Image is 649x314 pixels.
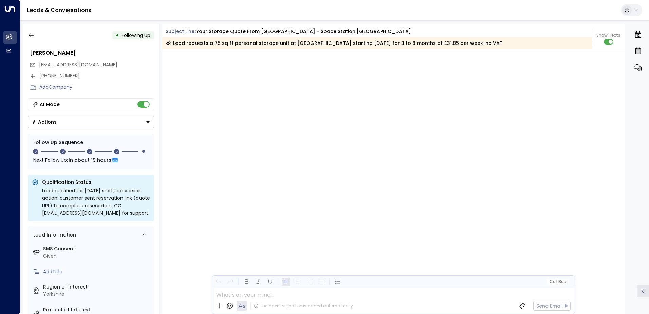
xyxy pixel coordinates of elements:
[166,40,503,47] div: Lead requests a 75 sq ft personal storage unit at [GEOGRAPHIC_DATA] starting [DATE] for 3 to 6 mo...
[43,245,151,252] label: SMS Consent
[43,252,151,260] div: Given
[214,278,223,286] button: Undo
[122,32,150,39] span: Following Up
[42,179,150,186] p: Qualification Status
[549,279,565,284] span: Cc Bcc
[596,32,620,38] span: Show Texts
[43,283,151,291] label: Region of Interest
[116,29,119,41] div: •
[33,139,149,146] div: Follow Up Sequence
[39,84,154,91] div: AddCompany
[556,279,557,284] span: |
[28,116,154,128] div: Button group with a nested menu
[546,279,568,285] button: Cc|Bcc
[166,28,196,35] span: Subject Line:
[39,72,154,80] div: [PHONE_NUMBER]
[43,306,151,313] label: Product of Interest
[226,278,235,286] button: Redo
[43,291,151,298] div: Yorkshire
[39,61,117,68] span: [EMAIL_ADDRESS][DOMAIN_NAME]
[30,49,154,57] div: [PERSON_NAME]
[39,61,117,68] span: ameliabrookpadgett@gmail.com
[31,231,76,239] div: Lead Information
[42,187,150,217] div: Lead qualified for [DATE] start; conversion action: customer sent reservation link (quote URL) to...
[28,116,154,128] button: Actions
[254,303,353,309] div: The agent signature is added automatically
[32,119,57,125] div: Actions
[196,28,411,35] div: Your storage quote from [GEOGRAPHIC_DATA] - Space Station [GEOGRAPHIC_DATA]
[43,268,151,275] div: AddTitle
[33,156,149,164] div: Next Follow Up:
[27,6,91,14] a: Leads & Conversations
[40,101,60,108] div: AI Mode
[69,156,111,164] span: In about 19 hours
